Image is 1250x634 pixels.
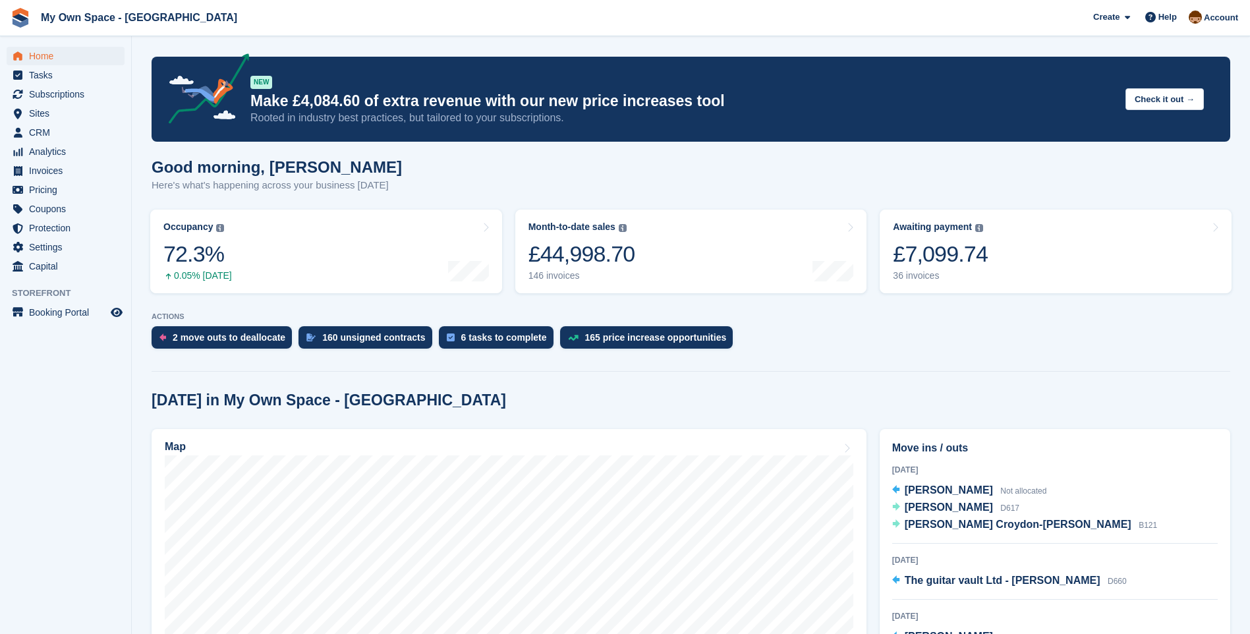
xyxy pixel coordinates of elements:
[1000,486,1046,496] span: Not allocated
[1000,504,1019,513] span: D617
[619,224,627,232] img: icon-info-grey-7440780725fd019a000dd9b08b2336e03edf1995a4989e88bcd33f0948082b44.svg
[880,210,1232,293] a: Awaiting payment £7,099.74 36 invoices
[892,610,1218,622] div: [DATE]
[905,519,1131,530] span: [PERSON_NAME] Croydon-[PERSON_NAME]
[152,158,402,176] h1: Good morning, [PERSON_NAME]
[585,332,727,343] div: 165 price increase opportunities
[893,270,988,281] div: 36 invoices
[250,111,1115,125] p: Rooted in industry best practices, but tailored to your subscriptions.
[892,464,1218,476] div: [DATE]
[306,333,316,341] img: contract_signature_icon-13c848040528278c33f63329250d36e43548de30e8caae1d1a13099fd9432cc5.svg
[892,440,1218,456] h2: Move ins / outs
[893,241,988,268] div: £7,099.74
[1139,521,1157,530] span: B121
[1093,11,1120,24] span: Create
[29,123,108,142] span: CRM
[7,181,125,199] a: menu
[152,326,298,355] a: 2 move outs to deallocate
[29,161,108,180] span: Invoices
[7,123,125,142] a: menu
[29,181,108,199] span: Pricing
[36,7,242,28] a: My Own Space - [GEOGRAPHIC_DATA]
[892,482,1047,500] a: [PERSON_NAME] Not allocated
[975,224,983,232] img: icon-info-grey-7440780725fd019a000dd9b08b2336e03edf1995a4989e88bcd33f0948082b44.svg
[7,47,125,65] a: menu
[29,85,108,103] span: Subscriptions
[1108,577,1127,586] span: D660
[157,53,250,129] img: price-adjustments-announcement-icon-8257ccfd72463d97f412b2fc003d46551f7dbcb40ab6d574587a9cd5c0d94...
[29,200,108,218] span: Coupons
[152,391,506,409] h2: [DATE] in My Own Space - [GEOGRAPHIC_DATA]
[7,200,125,218] a: menu
[29,66,108,84] span: Tasks
[7,104,125,123] a: menu
[515,210,867,293] a: Month-to-date sales £44,998.70 146 invoices
[528,221,615,233] div: Month-to-date sales
[447,333,455,341] img: task-75834270c22a3079a89374b754ae025e5fb1db73e45f91037f5363f120a921f8.svg
[528,241,635,268] div: £44,998.70
[173,332,285,343] div: 2 move outs to deallocate
[905,502,993,513] span: [PERSON_NAME]
[892,517,1158,534] a: [PERSON_NAME] Croydon-[PERSON_NAME] B121
[29,104,108,123] span: Sites
[29,142,108,161] span: Analytics
[1125,88,1204,110] button: Check it out →
[7,66,125,84] a: menu
[7,238,125,256] a: menu
[905,484,993,496] span: [PERSON_NAME]
[163,241,232,268] div: 72.3%
[150,210,502,293] a: Occupancy 72.3% 0.05% [DATE]
[7,219,125,237] a: menu
[152,312,1230,321] p: ACTIONS
[1158,11,1177,24] span: Help
[7,161,125,180] a: menu
[461,332,547,343] div: 6 tasks to complete
[163,270,232,281] div: 0.05% [DATE]
[29,47,108,65] span: Home
[905,575,1100,586] span: The guitar vault Ltd - [PERSON_NAME]
[322,332,425,343] div: 160 unsigned contracts
[7,142,125,161] a: menu
[29,219,108,237] span: Protection
[528,270,635,281] div: 146 invoices
[893,221,972,233] div: Awaiting payment
[159,333,166,341] img: move_outs_to_deallocate_icon-f764333ba52eb49d3ac5e1228854f67142a1ed5810a6f6cc68b1a99e826820c5.svg
[7,303,125,322] a: menu
[12,287,131,300] span: Storefront
[892,573,1127,590] a: The guitar vault Ltd - [PERSON_NAME] D660
[1189,11,1202,24] img: Paula Harris
[165,441,186,453] h2: Map
[11,8,30,28] img: stora-icon-8386f47178a22dfd0bd8f6a31ec36ba5ce8667c1dd55bd0f319d3a0aa187defe.svg
[250,92,1115,111] p: Make £4,084.60 of extra revenue with our new price increases tool
[1204,11,1238,24] span: Account
[29,303,108,322] span: Booking Portal
[216,224,224,232] img: icon-info-grey-7440780725fd019a000dd9b08b2336e03edf1995a4989e88bcd33f0948082b44.svg
[109,304,125,320] a: Preview store
[892,554,1218,566] div: [DATE]
[163,221,213,233] div: Occupancy
[152,178,402,193] p: Here's what's happening across your business [DATE]
[439,326,560,355] a: 6 tasks to complete
[250,76,272,89] div: NEW
[29,257,108,275] span: Capital
[7,85,125,103] a: menu
[29,238,108,256] span: Settings
[892,500,1019,517] a: [PERSON_NAME] D617
[560,326,740,355] a: 165 price increase opportunities
[568,335,579,341] img: price_increase_opportunities-93ffe204e8149a01c8c9dc8f82e8f89637d9d84a8eef4429ea346261dce0b2c0.svg
[7,257,125,275] a: menu
[298,326,438,355] a: 160 unsigned contracts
